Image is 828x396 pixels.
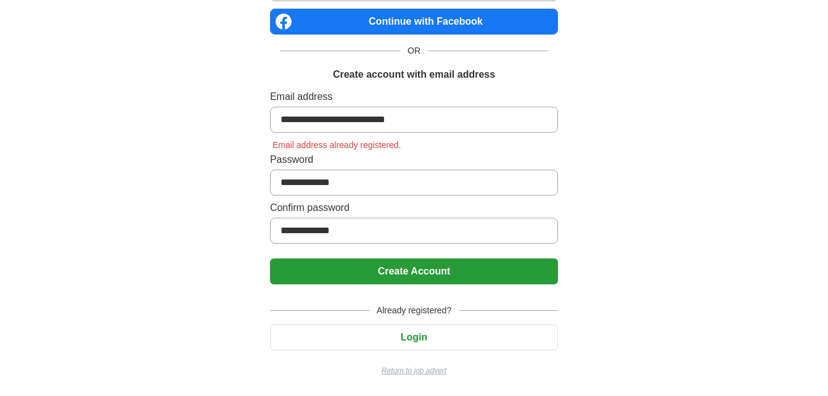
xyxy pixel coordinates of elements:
label: Password [270,152,558,167]
a: Login [270,332,558,342]
a: Continue with Facebook [270,9,558,35]
span: Already registered? [369,304,459,317]
label: Email address [270,89,558,104]
button: Login [270,324,558,350]
label: Confirm password [270,200,558,215]
h1: Create account with email address [333,67,495,82]
span: Email address already registered. [270,140,404,150]
a: Return to job advert [270,365,558,376]
span: OR [400,44,428,57]
button: Create Account [270,258,558,284]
